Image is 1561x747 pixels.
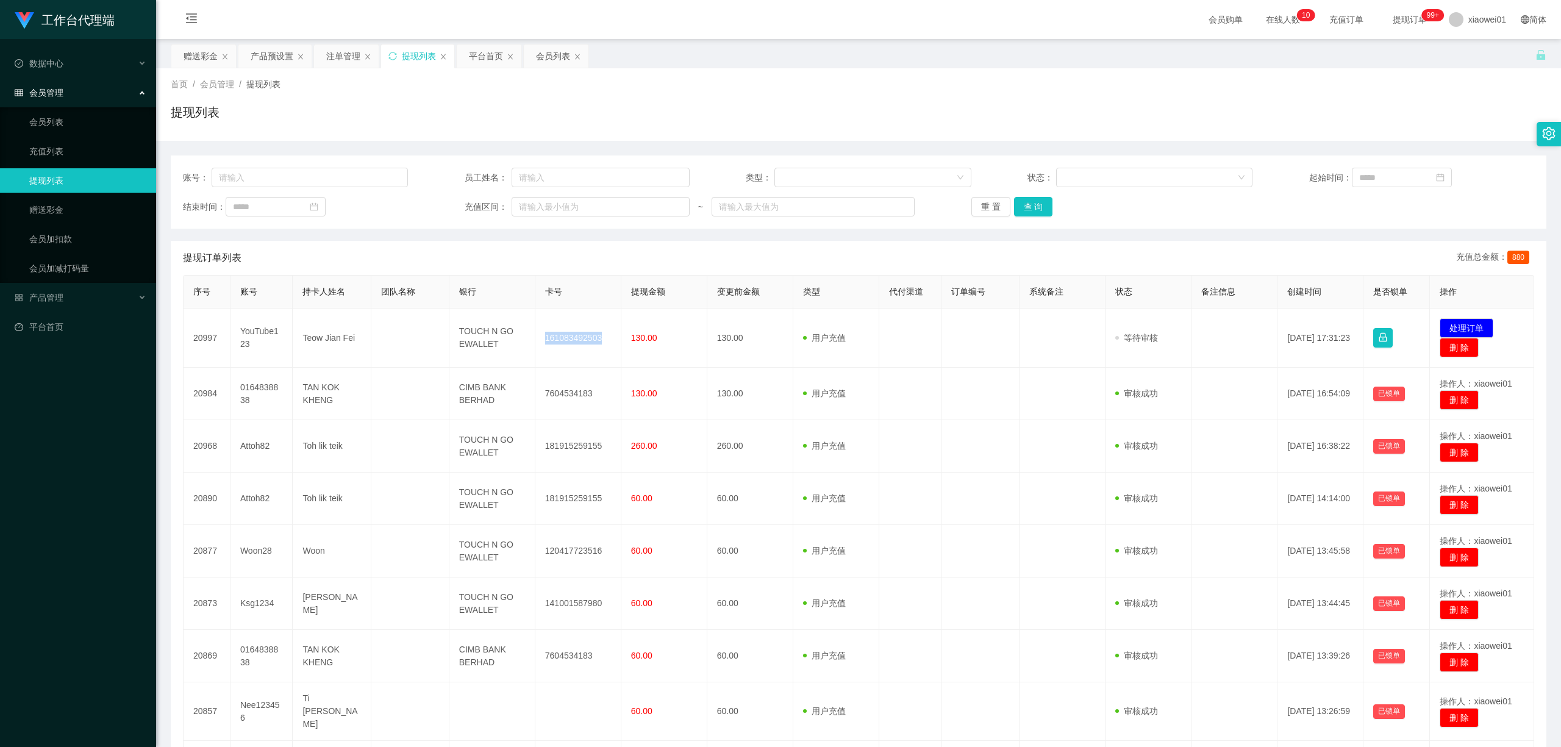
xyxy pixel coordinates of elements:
div: 提现列表 [402,45,436,68]
button: 删 除 [1440,652,1479,672]
span: 代付渠道 [889,287,923,296]
span: 用户充值 [803,333,846,343]
td: [DATE] 13:44:45 [1277,577,1363,630]
a: 提现列表 [29,168,146,193]
span: ~ [690,201,712,213]
td: 20890 [184,473,230,525]
span: 用户充值 [803,493,846,503]
span: 首页 [171,79,188,89]
td: TOUCH N GO EWALLET [449,420,535,473]
td: 60.00 [707,525,793,577]
button: 已锁单 [1373,704,1405,719]
div: 注单管理 [326,45,360,68]
i: 图标: menu-fold [171,1,212,40]
span: 变更前金额 [717,287,760,296]
button: 已锁单 [1373,439,1405,454]
td: 60.00 [707,473,793,525]
input: 请输入 [512,168,690,187]
td: [DATE] 13:39:26 [1277,630,1363,682]
td: [DATE] 13:45:58 [1277,525,1363,577]
span: 备注信息 [1201,287,1235,296]
td: TAN KOK KHENG [293,368,371,420]
td: YouTube123 [230,309,293,368]
button: 已锁单 [1373,596,1405,611]
td: 7604534183 [535,368,621,420]
i: 图标: global [1521,15,1529,24]
button: 删 除 [1440,548,1479,567]
i: 图标: down [1238,174,1245,182]
span: 用户充值 [803,706,846,716]
i: 图标: unlock [1535,49,1546,60]
input: 请输入 [212,168,409,187]
span: 充值订单 [1323,15,1370,24]
button: 删 除 [1440,708,1479,727]
sup: 1096 [1422,9,1444,21]
i: 图标: table [15,88,23,97]
span: 审核成功 [1115,546,1158,556]
span: 操作人：xiaowei01 [1440,588,1512,598]
td: Ti [PERSON_NAME] [293,682,371,741]
button: 重 置 [971,197,1010,216]
span: 操作人：xiaowei01 [1440,641,1512,651]
td: TOUCH N GO EWALLET [449,577,535,630]
span: 提现订单列表 [183,251,241,265]
td: 120417723516 [535,525,621,577]
i: 图标: close [574,53,581,60]
td: TOUCH N GO EWALLET [449,525,535,577]
div: 产品预设置 [251,45,293,68]
span: 类型 [803,287,820,296]
i: 图标: down [957,174,964,182]
span: 银行 [459,287,476,296]
i: 图标: close [364,53,371,60]
td: Woon28 [230,525,293,577]
a: 图标: dashboard平台首页 [15,315,146,339]
button: 删 除 [1440,443,1479,462]
img: logo.9652507e.png [15,12,34,29]
button: 删 除 [1440,495,1479,515]
span: 状态： [1027,171,1056,184]
i: 图标: appstore-o [15,293,23,302]
span: 审核成功 [1115,388,1158,398]
span: 持卡人姓名 [302,287,345,296]
span: 提现列表 [246,79,280,89]
span: 产品管理 [15,293,63,302]
h1: 提现列表 [171,103,220,121]
span: 操作 [1440,287,1457,296]
span: 会员管理 [15,88,63,98]
span: 操作人：xiaowei01 [1440,484,1512,493]
span: 审核成功 [1115,441,1158,451]
td: 7604534183 [535,630,621,682]
span: 用户充值 [803,441,846,451]
span: 60.00 [631,598,652,608]
span: 260.00 [631,441,657,451]
span: 审核成功 [1115,493,1158,503]
a: 会员列表 [29,110,146,134]
span: 员工姓名： [465,171,512,184]
span: 团队名称 [381,287,415,296]
td: 20997 [184,309,230,368]
span: / [239,79,241,89]
input: 请输入最大值为 [712,197,915,216]
a: 会员加扣款 [29,227,146,251]
td: Attoh82 [230,473,293,525]
button: 删 除 [1440,390,1479,410]
td: 20857 [184,682,230,741]
td: 20873 [184,577,230,630]
span: 提现订单 [1387,15,1433,24]
span: 状态 [1115,287,1132,296]
div: 赠送彩金 [184,45,218,68]
span: 用户充值 [803,388,846,398]
span: 类型： [746,171,774,184]
button: 已锁单 [1373,544,1405,559]
td: 20984 [184,368,230,420]
i: 图标: close [507,53,514,60]
h1: 工作台代理端 [41,1,115,40]
i: 图标: close [297,53,304,60]
td: Toh lik teik [293,473,371,525]
i: 图标: calendar [1436,173,1445,182]
td: TOUCH N GO EWALLET [449,309,535,368]
button: 已锁单 [1373,649,1405,663]
span: 审核成功 [1115,598,1158,608]
span: 130.00 [631,333,657,343]
p: 1 [1302,9,1306,21]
